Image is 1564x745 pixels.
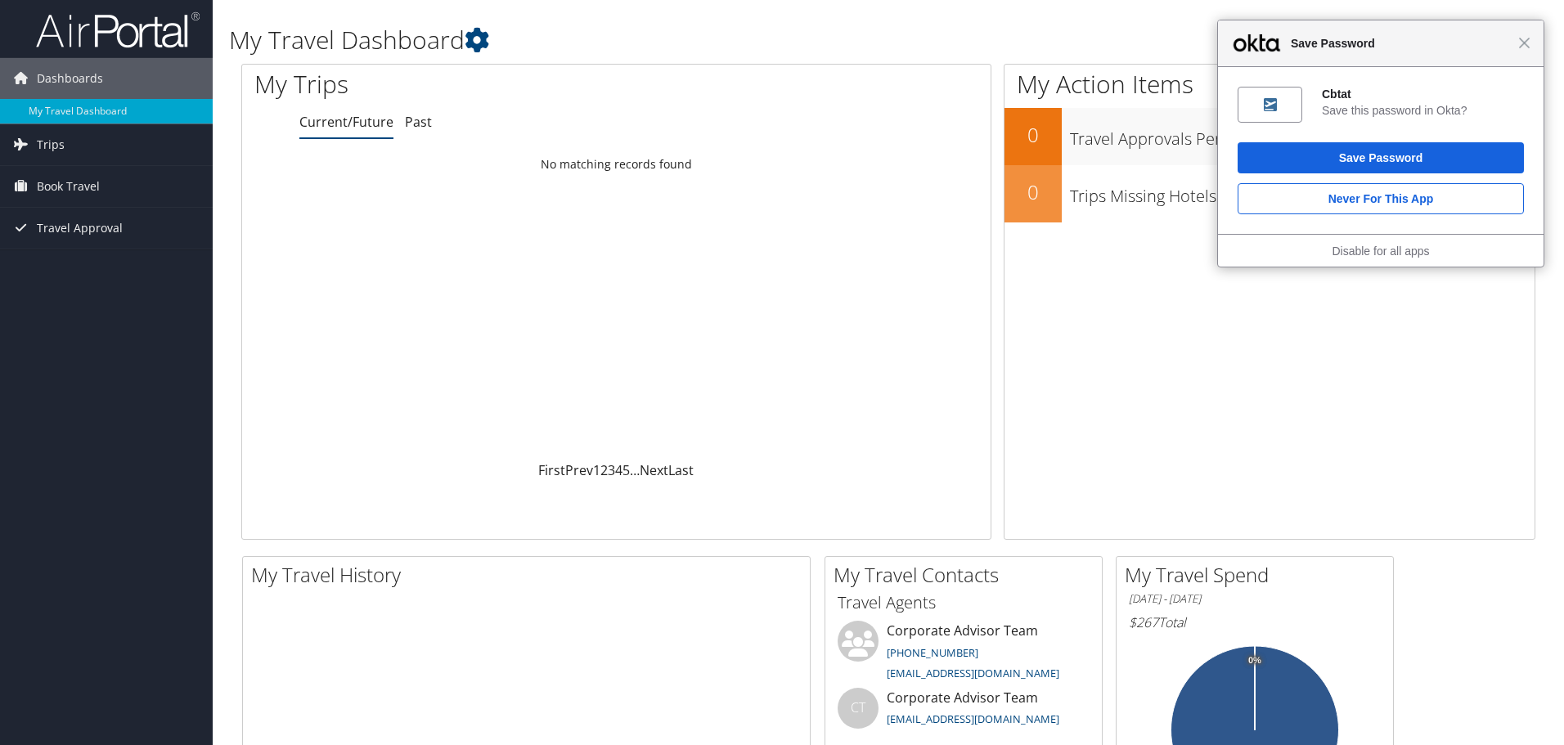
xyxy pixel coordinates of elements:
a: 2 [600,461,608,479]
span: Close [1518,37,1530,49]
div: Cbtat [1322,87,1524,101]
div: Save this password in Okta? [1322,103,1524,118]
span: Save Password [1283,34,1518,53]
img: 9IrUADAAAABklEQVQDAMp15y9HRpfFAAAAAElFTkSuQmCC [1264,98,1277,111]
td: No matching records found [242,150,991,179]
button: Save Password [1238,142,1524,173]
span: Dashboards [37,58,103,99]
h1: My Trips [254,67,667,101]
img: airportal-logo.png [36,11,200,49]
span: Book Travel [37,166,100,207]
h2: 0 [1004,178,1062,206]
h6: Total [1129,613,1381,631]
span: Trips [37,124,65,165]
h2: 0 [1004,121,1062,149]
span: Travel Approval [37,208,123,249]
a: Current/Future [299,113,393,131]
a: Past [405,113,432,131]
a: Next [640,461,668,479]
a: [EMAIL_ADDRESS][DOMAIN_NAME] [887,711,1059,726]
span: $267 [1129,613,1158,631]
li: Corporate Advisor Team [829,688,1098,741]
h2: My Travel History [251,561,810,589]
a: First [538,461,565,479]
li: Corporate Advisor Team [829,621,1098,688]
button: Never for this App [1238,183,1524,214]
span: … [630,461,640,479]
h1: My Action Items [1004,67,1535,101]
a: 5 [622,461,630,479]
h3: Trips Missing Hotels [1070,177,1535,208]
a: 0Travel Approvals Pending (Advisor Booked) [1004,108,1535,165]
a: [EMAIL_ADDRESS][DOMAIN_NAME] [887,666,1059,680]
h1: My Travel Dashboard [229,23,1108,57]
a: Disable for all apps [1332,245,1429,258]
a: Prev [565,461,593,479]
a: 1 [593,461,600,479]
div: CT [838,688,879,729]
a: 0Trips Missing Hotels [1004,165,1535,222]
h2: My Travel Spend [1125,561,1393,589]
a: 4 [615,461,622,479]
h6: [DATE] - [DATE] [1129,591,1381,607]
h3: Travel Approvals Pending (Advisor Booked) [1070,119,1535,150]
a: [PHONE_NUMBER] [887,645,978,660]
tspan: 0% [1248,656,1261,666]
a: 3 [608,461,615,479]
a: [PERSON_NAME] [1418,8,1548,57]
a: Last [668,461,694,479]
h3: Travel Agents [838,591,1090,614]
h2: My Travel Contacts [834,561,1102,589]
